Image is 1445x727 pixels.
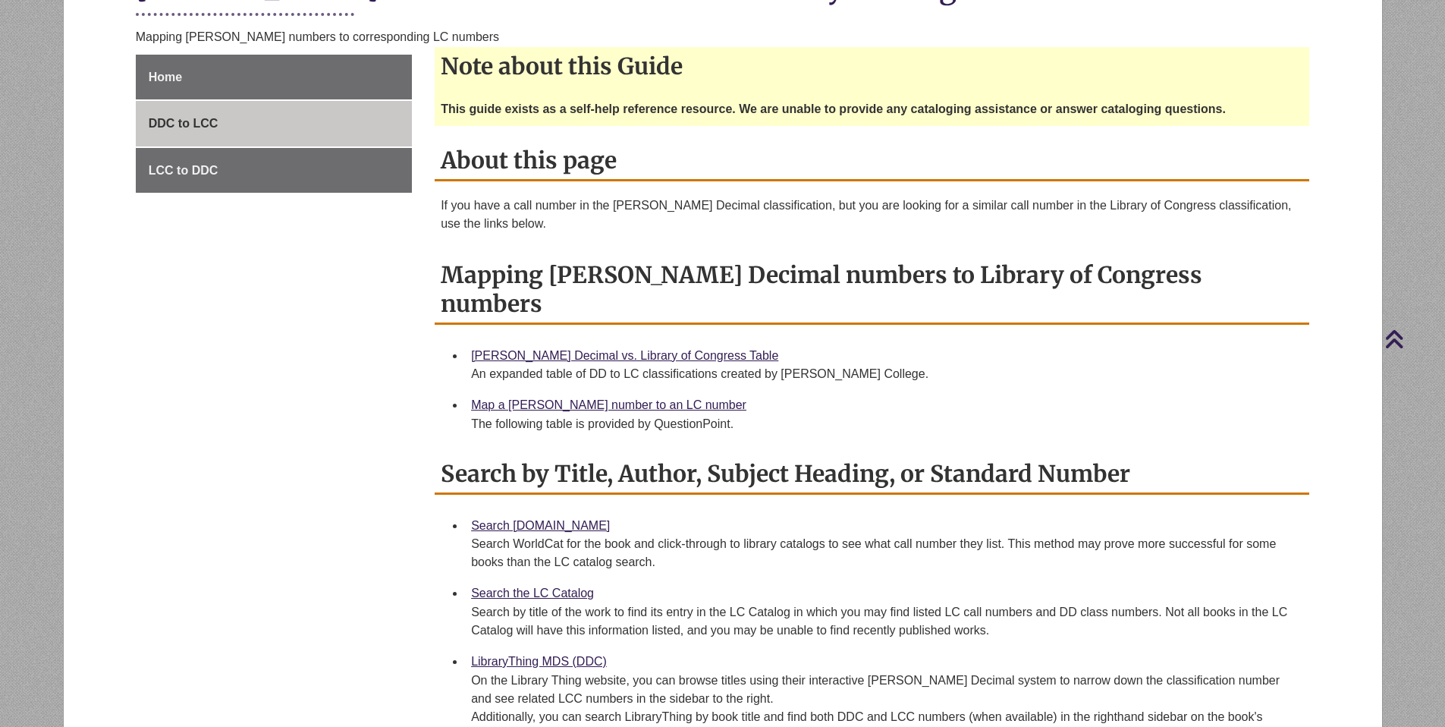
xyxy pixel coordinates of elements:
[136,55,412,194] div: Guide Page Menu
[471,365,1297,383] div: An expanded table of DD to LC classifications created by [PERSON_NAME] College.
[471,655,607,668] a: LibraryThing MDS (DDC)
[471,519,610,532] a: Search [DOMAIN_NAME]
[471,349,778,362] a: [PERSON_NAME] Decimal vs. Library of Congress Table
[471,603,1297,640] div: Search by title of the work to find its entry in the LC Catalog in which you may find listed LC c...
[136,148,412,194] a: LCC to DDC
[1384,329,1441,349] a: Back to Top
[471,415,1297,433] div: The following table is provided by QuestionPoint.
[435,141,1309,181] h2: About this page
[149,117,218,130] span: DDC to LCC
[441,102,1226,115] strong: This guide exists as a self-help reference resource. We are unable to provide any cataloging assi...
[149,71,182,83] span: Home
[441,197,1303,233] p: If you have a call number in the [PERSON_NAME] Decimal classification, but you are looking for a ...
[136,30,499,43] span: Mapping [PERSON_NAME] numbers to corresponding LC numbers
[435,47,1309,85] h2: Note about this Guide
[136,101,412,146] a: DDC to LCC
[471,587,594,600] a: Search the LC Catalog
[471,398,746,411] a: Map a [PERSON_NAME] number to an LC number
[149,164,218,177] span: LCC to DDC
[435,455,1309,495] h2: Search by Title, Author, Subject Heading, or Standard Number
[471,535,1297,571] div: Search WorldCat for the book and click-through to library catalogs to see what call number they l...
[136,55,412,100] a: Home
[435,256,1309,325] h2: Mapping [PERSON_NAME] Decimal numbers to Library of Congress numbers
